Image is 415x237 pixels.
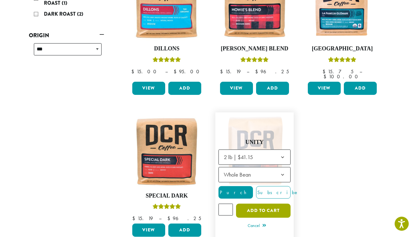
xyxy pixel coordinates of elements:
[131,116,203,188] img: Special-Dark-12oz-300x300.jpg
[323,68,328,75] span: $
[224,171,251,178] span: Whole Bean
[255,68,289,75] bdi: 96.25
[131,193,203,199] h4: Special Dark
[221,169,257,181] span: Whole Bean
[218,139,291,146] h4: Unity
[168,82,201,95] button: Add
[240,56,269,65] div: Rated 4.67 out of 5
[219,189,272,196] span: Purchase
[159,215,161,222] span: –
[153,203,181,212] div: Rated 5.00 out of 5
[174,68,202,75] bdi: 95.00
[220,68,225,75] span: $
[344,82,377,95] button: Add
[221,151,259,163] span: 2 lb | $41.15
[153,56,181,65] div: Rated 5.00 out of 5
[218,150,291,165] span: 2 lb | $41.15
[308,82,341,95] a: View
[168,224,201,237] button: Add
[132,82,165,95] a: View
[255,68,260,75] span: $
[218,167,291,183] span: Whole Bean
[131,68,137,75] span: $
[224,154,253,161] span: 2 lb | $41.15
[132,215,153,222] bdi: 15.19
[256,82,289,95] button: Add
[323,73,329,80] span: $
[167,215,173,222] span: $
[131,68,159,75] bdi: 15.00
[29,30,104,41] a: Origin
[360,68,362,75] span: –
[248,222,266,231] a: Cancel
[247,68,249,75] span: –
[220,68,241,75] bdi: 15.19
[77,10,83,18] span: (2)
[131,45,203,52] h4: Dillons
[165,68,168,75] span: –
[174,68,179,75] span: $
[131,116,203,221] a: Special DarkRated 5.00 out of 5
[236,204,291,218] button: Add to cart
[220,82,253,95] a: View
[29,41,104,63] div: Origin
[256,189,299,196] span: Subscribe
[44,10,77,18] span: Dark Roast
[167,215,201,222] bdi: 96.25
[132,215,138,222] span: $
[218,204,233,216] input: Product quantity
[328,56,356,65] div: Rated 4.83 out of 5
[323,68,354,75] bdi: 15.75
[218,45,291,52] h4: [PERSON_NAME] Blend
[306,45,378,52] h4: [GEOGRAPHIC_DATA]
[132,224,165,237] a: View
[323,73,361,80] bdi: 100.00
